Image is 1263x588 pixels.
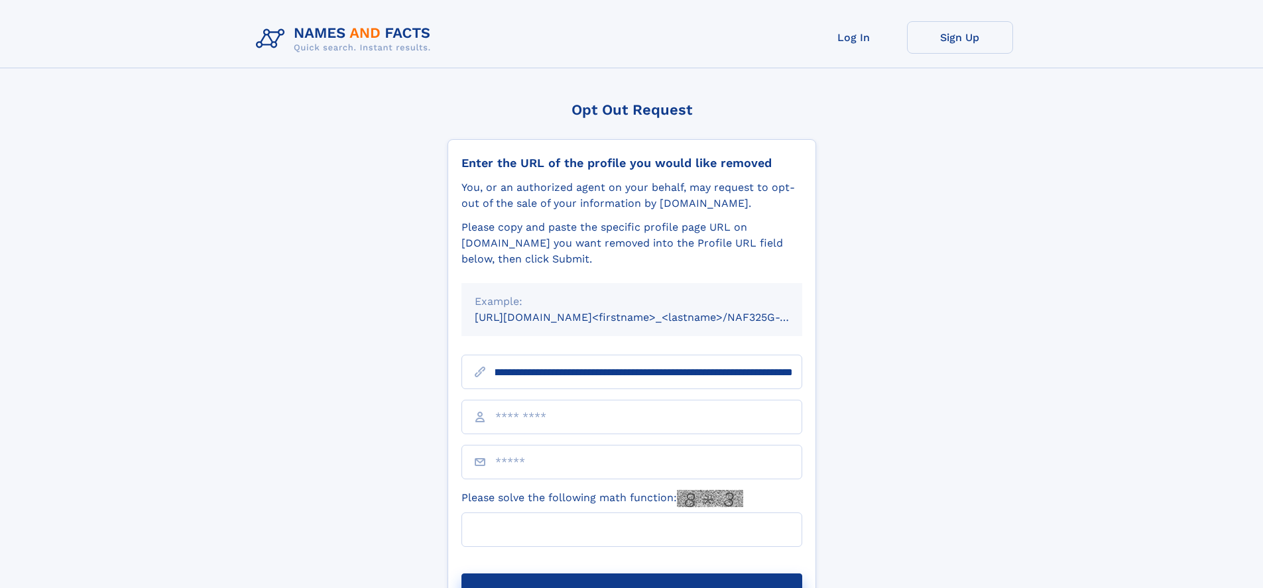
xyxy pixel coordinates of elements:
[251,21,442,57] img: Logo Names and Facts
[461,490,743,507] label: Please solve the following math function:
[461,180,802,211] div: You, or an authorized agent on your behalf, may request to opt-out of the sale of your informatio...
[475,294,789,310] div: Example:
[461,156,802,170] div: Enter the URL of the profile you would like removed
[801,21,907,54] a: Log In
[475,311,827,323] small: [URL][DOMAIN_NAME]<firstname>_<lastname>/NAF325G-xxxxxxxx
[907,21,1013,54] a: Sign Up
[448,101,816,118] div: Opt Out Request
[461,219,802,267] div: Please copy and paste the specific profile page URL on [DOMAIN_NAME] you want removed into the Pr...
